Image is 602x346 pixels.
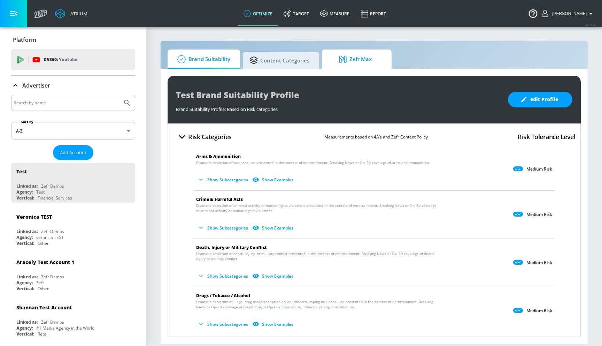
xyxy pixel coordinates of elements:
[38,240,49,246] div: Other
[11,208,135,248] div: Veronica TESTLinked as:Zefr DemosAgency:veronica TESTVertical:Other
[196,251,438,262] span: Dramatic depiction of death, injury, or military conflict presented in the context of entertainme...
[41,228,64,234] div: Zefr Demos
[11,163,135,203] div: TestLinked as:Zefr DemosAgency:TestVertical:Financial Services
[36,280,44,286] div: Zefr
[11,30,135,50] div: Platform
[324,133,428,141] p: Measurements based on 4A’s and Zefr Content Policy
[518,132,575,142] h4: Risk Tolerance Level
[196,299,438,310] span: Dramatic depiction of illegal drug use/prescription abuse, tobacco, vaping or alcohol use present...
[526,166,552,172] p: Medium Risk
[36,234,64,240] div: veronica TEST
[250,52,309,69] span: Content Categories
[176,103,501,112] div: Brand Suitability Profile: Based on Risk categories
[11,299,135,339] div: Shannan Test AccountLinked as:Zefr DemosAgency:#1 Media Agency in the WorldVertical:Retail
[11,76,135,95] div: Advertiser
[44,56,77,63] p: DV360:
[16,286,34,292] div: Vertical:
[523,3,543,23] button: Open Resource Center
[251,318,296,330] button: Show Examples
[53,145,93,160] button: Add Account
[16,325,33,331] div: Agency:
[11,49,135,70] div: DV360: Youtube
[508,92,572,107] button: Edit Profile
[196,196,243,202] span: Crime & Harmful Acts
[16,183,38,189] div: Linked as:
[11,122,135,140] div: A-Z
[41,274,64,280] div: Zefr Demos
[16,240,34,246] div: Vertical:
[68,10,87,17] div: Atrium
[542,9,595,18] button: [PERSON_NAME]
[16,274,38,280] div: Linked as:
[238,1,278,26] a: optimize
[526,308,552,314] p: Medium Risk
[22,82,50,89] p: Advertiser
[41,319,64,325] div: Zefr Demos
[36,189,45,195] div: Test
[196,293,250,299] span: Drugs / Tobacco / Alcohol
[13,36,36,44] p: Platform
[196,160,430,165] span: Dramatic depiction of weapons use presented in the context of entertainment. Breaking News or Op–...
[196,318,251,330] button: Show Subcategories
[55,8,87,19] a: Atrium
[251,222,296,234] button: Show Examples
[196,153,241,159] span: Arms & Ammunition
[16,195,34,201] div: Vertical:
[11,254,135,293] div: Aracely Test Account 1Linked as:Zefr DemosAgency:ZefrVertical:Other
[38,331,48,337] div: Retail
[16,259,74,265] div: Aracely Test Account 1
[38,195,72,201] div: Financial Services
[16,280,33,286] div: Agency:
[16,228,38,234] div: Linked as:
[585,23,595,27] span: v 4.25.4
[196,222,251,234] button: Show Subcategories
[36,325,94,331] div: #1 Media Agency in the World
[355,1,392,26] a: Report
[278,1,315,26] a: Target
[173,129,234,145] button: Risk Categories
[526,260,552,265] p: Medium Risk
[175,51,230,68] span: Brand Suitability
[549,11,587,16] span: login as: guillaume.chorn@zefr.com
[16,304,72,311] div: Shannan Test Account
[41,183,64,189] div: Zefr Demos
[16,234,33,240] div: Agency:
[16,168,27,175] div: Test
[196,245,267,250] span: Death, Injury or Military Conflict
[315,1,355,26] a: measure
[196,203,438,213] span: Dramatic depiction of criminal activity or human rights violations presented in the context of en...
[60,149,86,157] span: Add Account
[16,189,33,195] div: Agency:
[16,319,38,325] div: Linked as:
[196,174,251,186] button: Show Subcategories
[59,56,77,63] p: Youtube
[329,51,382,68] span: Zefr Max
[188,132,232,142] h4: Risk Categories
[522,95,558,104] span: Edit Profile
[251,174,296,186] button: Show Examples
[526,212,552,217] p: Medium Risk
[14,98,119,107] input: Search by name
[196,270,251,282] button: Show Subcategories
[16,213,52,220] div: Veronica TEST
[251,270,296,282] button: Show Examples
[16,331,34,337] div: Vertical:
[20,120,35,124] label: Sort By
[38,286,49,292] div: Other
